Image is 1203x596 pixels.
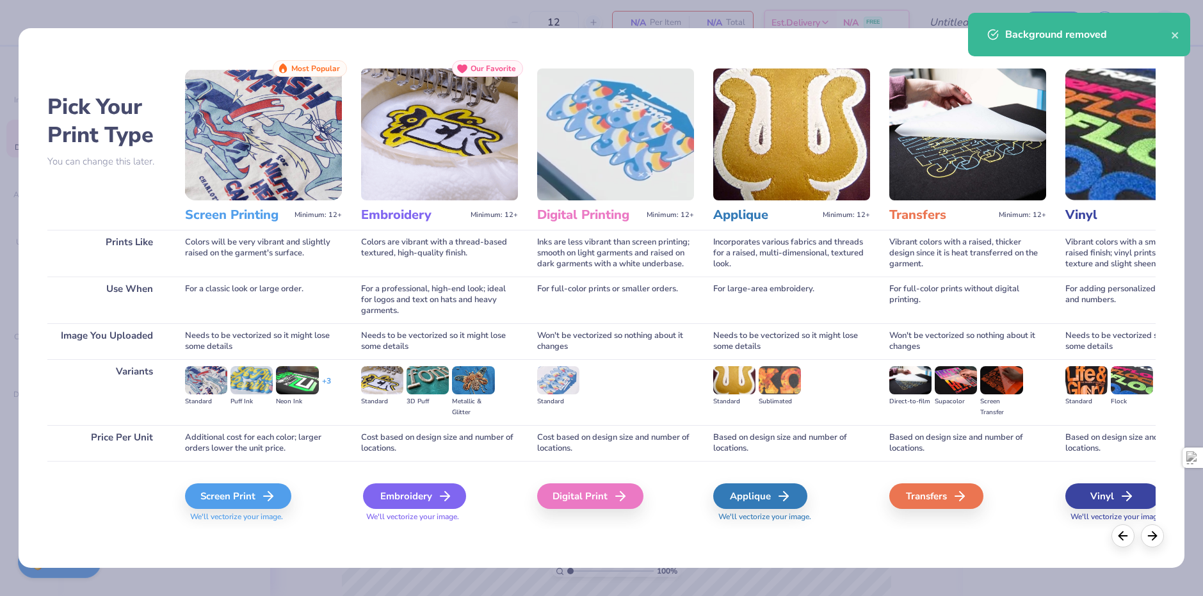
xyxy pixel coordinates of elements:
[1065,396,1108,407] div: Standard
[889,366,932,394] img: Direct-to-film
[185,68,342,200] img: Screen Printing
[230,396,273,407] div: Puff Ink
[361,366,403,394] img: Standard
[361,230,518,277] div: Colors are vibrant with a thread-based textured, high-quality finish.
[889,396,932,407] div: Direct-to-film
[889,230,1046,277] div: Vibrant colors with a raised, thicker design since it is heat transferred on the garment.
[1171,27,1180,42] button: close
[647,211,694,220] span: Minimum: 12+
[291,64,340,73] span: Most Popular
[185,396,227,407] div: Standard
[980,366,1022,394] img: Screen Transfer
[407,366,449,394] img: 3D Puff
[361,207,465,223] h3: Embroidery
[230,366,273,394] img: Puff Ink
[1005,27,1171,42] div: Background removed
[185,323,342,359] div: Needs to be vectorized so it might lose some details
[322,376,331,398] div: + 3
[363,483,466,509] div: Embroidery
[537,230,694,277] div: Inks are less vibrant than screen printing; smooth on light garments and raised on dark garments ...
[889,323,1046,359] div: Won't be vectorized so nothing about it changes
[713,207,818,223] h3: Applique
[713,366,755,394] img: Standard
[47,93,166,149] h2: Pick Your Print Type
[185,483,291,509] div: Screen Print
[1065,366,1108,394] img: Standard
[713,230,870,277] div: Incorporates various fabrics and threads for a raised, multi-dimensional, textured look.
[361,323,518,359] div: Needs to be vectorized so it might lose some details
[889,68,1046,200] img: Transfers
[889,483,983,509] div: Transfers
[537,396,579,407] div: Standard
[823,211,870,220] span: Minimum: 12+
[759,396,801,407] div: Sublimated
[1111,366,1153,394] img: Flock
[1111,396,1153,407] div: Flock
[361,425,518,461] div: Cost based on design size and number of locations.
[713,277,870,323] div: For large-area embroidery.
[537,277,694,323] div: For full-color prints or smaller orders.
[185,511,342,522] span: We'll vectorize your image.
[537,425,694,461] div: Cost based on design size and number of locations.
[361,396,403,407] div: Standard
[47,359,166,425] div: Variants
[47,230,166,277] div: Prints Like
[471,211,518,220] span: Minimum: 12+
[295,211,342,220] span: Minimum: 12+
[537,483,643,509] div: Digital Print
[276,396,318,407] div: Neon Ink
[471,64,516,73] span: Our Favorite
[47,425,166,461] div: Price Per Unit
[276,366,318,394] img: Neon Ink
[185,277,342,323] div: For a classic look or large order.
[889,277,1046,323] div: For full-color prints without digital printing.
[1065,483,1159,509] div: Vinyl
[889,207,994,223] h3: Transfers
[537,207,642,223] h3: Digital Printing
[889,425,1046,461] div: Based on design size and number of locations.
[713,483,807,509] div: Applique
[713,396,755,407] div: Standard
[185,230,342,277] div: Colors will be very vibrant and slightly raised on the garment's surface.
[452,396,494,418] div: Metallic & Glitter
[935,366,977,394] img: Supacolor
[452,366,494,394] img: Metallic & Glitter
[185,425,342,461] div: Additional cost for each color; larger orders lower the unit price.
[537,323,694,359] div: Won't be vectorized so nothing about it changes
[713,68,870,200] img: Applique
[713,425,870,461] div: Based on design size and number of locations.
[185,366,227,394] img: Standard
[713,511,870,522] span: We'll vectorize your image.
[1065,207,1170,223] h3: Vinyl
[537,68,694,200] img: Digital Printing
[759,366,801,394] img: Sublimated
[980,396,1022,418] div: Screen Transfer
[185,207,289,223] h3: Screen Printing
[47,277,166,323] div: Use When
[361,68,518,200] img: Embroidery
[47,156,166,167] p: You can change this later.
[407,396,449,407] div: 3D Puff
[935,396,977,407] div: Supacolor
[361,511,518,522] span: We'll vectorize your image.
[47,323,166,359] div: Image You Uploaded
[361,277,518,323] div: For a professional, high-end look; ideal for logos and text on hats and heavy garments.
[537,366,579,394] img: Standard
[999,211,1046,220] span: Minimum: 12+
[713,323,870,359] div: Needs to be vectorized so it might lose some details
